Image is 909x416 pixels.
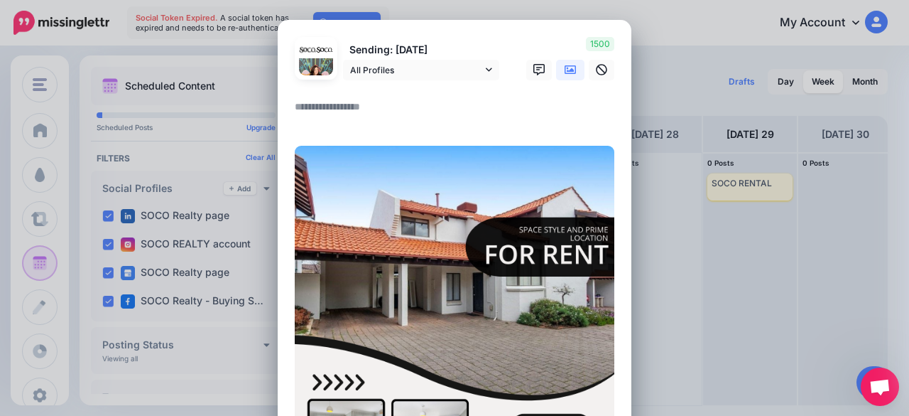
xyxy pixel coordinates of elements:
a: All Profiles [343,60,499,80]
img: AGNmyxZkkcLc6M7mEOT9fKWd_UCj15EfP3oRQVod_1GKbAs96-c-69407.png [299,58,333,92]
img: 164581468_4373535855994721_8378937785642129856_n-bsa121939.jpg [299,41,316,58]
img: 164197137_918513602257435_4761511730756522423_n-bsa121940.jpg [316,41,333,58]
span: All Profiles [350,63,482,78]
p: Sending: [DATE] [343,42,499,58]
span: 1500 [586,37,614,51]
